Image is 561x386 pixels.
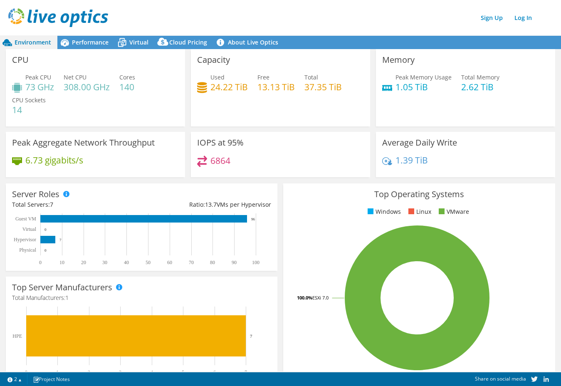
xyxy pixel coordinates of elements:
[289,190,549,199] h3: Top Operating Systems
[56,369,59,375] text: 1
[12,293,271,302] h4: Total Manufacturers:
[15,216,36,222] text: Guest VM
[297,294,312,301] tspan: 100.0%
[182,369,184,375] text: 5
[81,260,86,265] text: 20
[119,82,135,92] h4: 140
[12,283,112,292] h3: Top Server Manufacturers
[210,260,215,265] text: 80
[146,260,151,265] text: 50
[510,12,536,24] a: Log In
[12,105,46,114] h4: 14
[197,138,244,147] h3: IOPS at 95%
[210,73,225,81] span: Used
[210,82,248,92] h4: 24.22 TiB
[25,82,54,92] h4: 73 GHz
[22,226,37,232] text: Virtual
[8,8,108,27] img: live_optics_svg.svg
[19,247,36,253] text: Physical
[12,200,142,209] div: Total Servers:
[395,156,428,165] h4: 1.39 TiB
[2,374,27,384] a: 2
[124,260,129,265] text: 40
[14,237,36,242] text: Hypervisor
[27,374,76,384] a: Project Notes
[88,369,90,375] text: 2
[59,238,62,242] text: 7
[252,260,259,265] text: 100
[304,73,318,81] span: Total
[232,260,237,265] text: 90
[197,55,230,64] h3: Capacity
[12,138,155,147] h3: Peak Aggregate Network Throughput
[382,55,415,64] h3: Memory
[395,82,452,92] h4: 1.05 TiB
[72,38,109,46] span: Performance
[210,156,230,165] h4: 6864
[312,294,329,301] tspan: ESXi 7.0
[119,73,135,81] span: Cores
[12,55,29,64] h3: CPU
[44,248,47,252] text: 0
[142,200,272,209] div: Ratio: VMs per Hypervisor
[382,138,457,147] h3: Average Daily Write
[39,260,42,265] text: 0
[25,156,83,165] h4: 6.73 gigabits/s
[477,12,507,24] a: Sign Up
[257,73,269,81] span: Free
[213,369,216,375] text: 6
[245,369,247,375] text: 7
[119,369,121,375] text: 3
[15,38,51,46] span: Environment
[250,334,252,339] text: 7
[475,375,526,382] span: Share on social media
[366,207,401,216] li: Windows
[12,96,46,104] span: CPU Sockets
[304,82,342,92] h4: 37.35 TiB
[59,260,64,265] text: 10
[12,333,22,339] text: HPE
[129,38,148,46] span: Virtual
[25,369,27,375] text: 0
[257,82,295,92] h4: 13.13 TiB
[205,200,217,208] span: 13.7
[50,200,53,208] span: 7
[44,228,47,232] text: 0
[25,73,51,81] span: Peak CPU
[167,260,172,265] text: 60
[65,294,69,302] span: 1
[189,260,194,265] text: 70
[437,207,469,216] li: VMware
[406,207,431,216] li: Linux
[213,36,284,49] a: About Live Optics
[461,73,499,81] span: Total Memory
[102,260,107,265] text: 30
[12,190,59,199] h3: Server Roles
[64,82,110,92] h4: 308.00 GHz
[251,217,255,221] text: 96
[461,82,499,92] h4: 2.62 TiB
[169,38,207,46] span: Cloud Pricing
[151,369,153,375] text: 4
[64,73,86,81] span: Net CPU
[395,73,452,81] span: Peak Memory Usage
